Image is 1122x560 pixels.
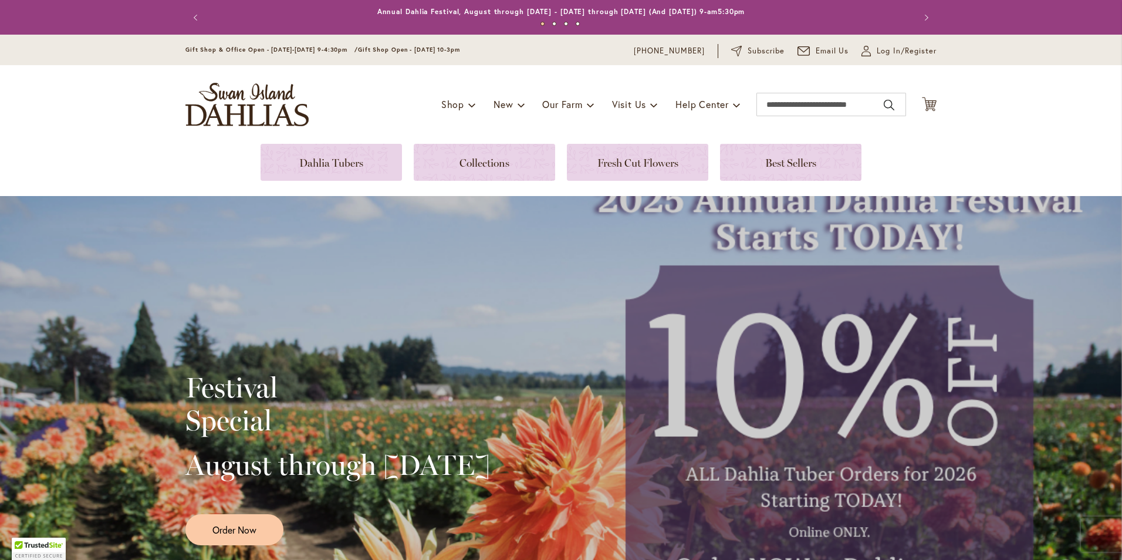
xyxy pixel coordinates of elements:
[185,6,209,29] button: Previous
[576,22,580,26] button: 4 of 4
[675,98,729,110] span: Help Center
[185,448,490,481] h2: August through [DATE]
[552,22,556,26] button: 2 of 4
[913,6,937,29] button: Next
[358,46,460,53] span: Gift Shop Open - [DATE] 10-3pm
[634,45,705,57] a: [PHONE_NUMBER]
[877,45,937,57] span: Log In/Register
[185,46,358,53] span: Gift Shop & Office Open - [DATE]-[DATE] 9-4:30pm /
[185,83,309,126] a: store logo
[816,45,849,57] span: Email Us
[542,98,582,110] span: Our Farm
[185,514,283,545] a: Order Now
[441,98,464,110] span: Shop
[185,371,490,437] h2: Festival Special
[540,22,545,26] button: 1 of 4
[861,45,937,57] a: Log In/Register
[564,22,568,26] button: 3 of 4
[731,45,785,57] a: Subscribe
[612,98,646,110] span: Visit Us
[377,7,745,16] a: Annual Dahlia Festival, August through [DATE] - [DATE] through [DATE] (And [DATE]) 9-am5:30pm
[12,538,66,560] div: TrustedSite Certified
[748,45,785,57] span: Subscribe
[212,523,256,537] span: Order Now
[494,98,513,110] span: New
[797,45,849,57] a: Email Us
